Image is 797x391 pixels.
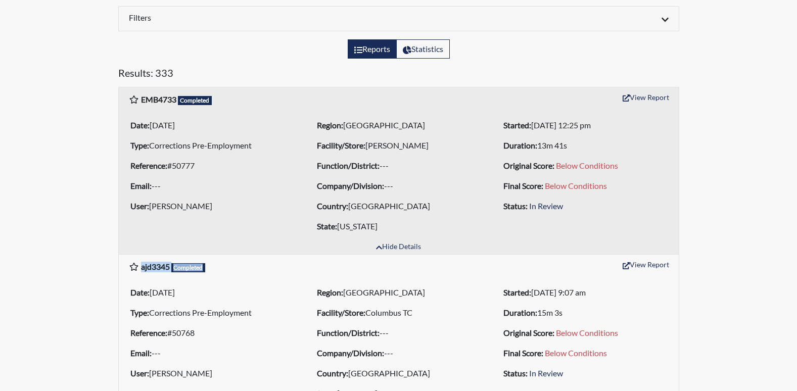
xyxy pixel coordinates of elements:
[503,368,528,378] b: Status:
[313,305,484,321] li: Columbus TC
[141,262,170,271] b: ajd3345
[317,140,365,150] b: Facility/Store:
[126,137,298,154] li: Corrections Pre-Employment
[317,287,343,297] b: Region:
[317,181,384,190] b: Company/Division:
[317,221,337,231] b: State:
[503,201,528,211] b: Status:
[503,161,554,170] b: Original Score:
[499,284,671,301] li: [DATE] 9:07 am
[130,348,152,358] b: Email:
[126,345,298,361] li: ---
[545,181,607,190] span: Below Conditions
[503,328,554,337] b: Original Score:
[503,348,543,358] b: Final Score:
[118,67,679,83] h5: Results: 333
[499,137,671,154] li: 13m 41s
[545,348,607,358] span: Below Conditions
[126,325,298,341] li: #50768
[178,96,212,105] span: Completed
[503,181,543,190] b: Final Score:
[317,328,380,337] b: Function/District:
[130,308,149,317] b: Type:
[499,305,671,321] li: 15m 3s
[313,158,484,174] li: ---
[317,201,348,211] b: Country:
[313,198,484,214] li: [GEOGRAPHIC_DATA]
[503,140,537,150] b: Duration:
[126,117,298,133] li: [DATE]
[556,328,618,337] span: Below Conditions
[126,284,298,301] li: [DATE]
[503,287,531,297] b: Started:
[121,13,676,25] div: Click to expand/collapse filters
[313,325,484,341] li: ---
[126,198,298,214] li: [PERSON_NAME]
[371,240,426,254] button: Hide Details
[130,181,152,190] b: Email:
[396,39,450,59] label: View statistics about completed interviews
[317,368,348,378] b: Country:
[317,120,343,130] b: Region:
[313,365,484,381] li: [GEOGRAPHIC_DATA]
[130,120,150,130] b: Date:
[130,368,149,378] b: User:
[313,178,484,194] li: ---
[129,13,391,22] h6: Filters
[141,94,176,104] b: EMB4733
[130,161,167,170] b: Reference:
[130,201,149,211] b: User:
[313,345,484,361] li: ---
[317,348,384,358] b: Company/Division:
[317,161,380,170] b: Function/District:
[126,305,298,321] li: Corrections Pre-Employment
[313,117,484,133] li: [GEOGRAPHIC_DATA]
[503,120,531,130] b: Started:
[556,161,618,170] span: Below Conditions
[126,158,298,174] li: #50777
[618,257,674,272] button: View Report
[499,117,671,133] li: [DATE] 12:25 pm
[126,365,298,381] li: [PERSON_NAME]
[618,89,674,105] button: View Report
[313,137,484,154] li: [PERSON_NAME]
[313,218,484,234] li: [US_STATE]
[130,328,167,337] b: Reference:
[130,287,150,297] b: Date:
[503,308,537,317] b: Duration:
[171,263,206,272] span: Completed
[317,308,365,317] b: Facility/Store:
[130,140,149,150] b: Type:
[348,39,397,59] label: View the list of reports
[313,284,484,301] li: [GEOGRAPHIC_DATA]
[529,201,563,211] span: In Review
[126,178,298,194] li: ---
[529,368,563,378] span: In Review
